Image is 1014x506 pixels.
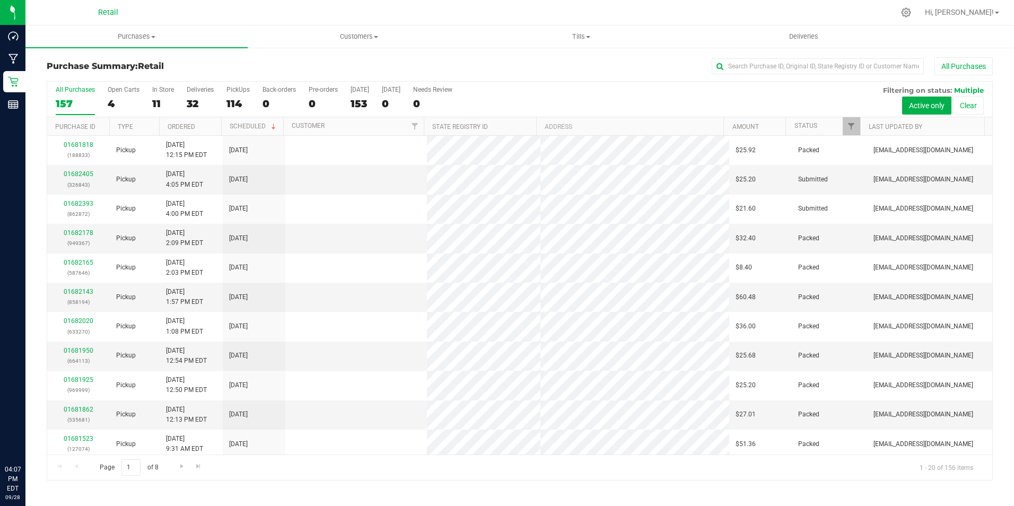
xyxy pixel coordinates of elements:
span: [DATE] [229,380,248,390]
span: [EMAIL_ADDRESS][DOMAIN_NAME] [873,263,973,273]
p: 04:07 PM EDT [5,465,21,493]
span: [EMAIL_ADDRESS][DOMAIN_NAME] [873,145,973,155]
inline-svg: Dashboard [8,31,19,41]
span: [EMAIL_ADDRESS][DOMAIN_NAME] [873,292,973,302]
span: $8.40 [736,263,752,273]
span: Pickup [116,439,136,449]
span: [DATE] 4:00 PM EDT [166,199,203,219]
span: Multiple [954,86,984,94]
span: Packed [798,439,819,449]
p: (633270) [54,327,103,337]
p: 09/28 [5,493,21,501]
span: [EMAIL_ADDRESS][DOMAIN_NAME] [873,233,973,243]
span: [DATE] 12:13 PM EDT [166,405,207,425]
a: 01682165 [64,259,93,266]
span: [EMAIL_ADDRESS][DOMAIN_NAME] [873,321,973,331]
span: Pickup [116,409,136,420]
span: Packed [798,292,819,302]
div: 153 [351,98,369,110]
span: [DATE] 1:57 PM EDT [166,287,203,307]
div: Pre-orders [309,86,338,93]
span: Pickup [116,204,136,214]
input: Search Purchase ID, Original ID, State Registry ID or Customer Name... [712,58,924,74]
p: (326843) [54,180,103,190]
span: 1 - 20 of 156 items [911,459,982,475]
a: Last Updated By [869,123,922,130]
button: All Purchases [934,57,993,75]
p: (664113) [54,356,103,366]
span: Pickup [116,351,136,361]
p: (188833) [54,150,103,160]
a: 01682393 [64,200,93,207]
a: Purchases [25,25,248,48]
inline-svg: Manufacturing [8,54,19,64]
span: [DATE] [229,439,248,449]
span: Hi, [PERSON_NAME]! [925,8,994,16]
span: [DATE] [229,233,248,243]
div: 157 [56,98,95,110]
div: 0 [309,98,338,110]
a: Customers [248,25,470,48]
span: $51.36 [736,439,756,449]
span: Deliveries [775,32,833,41]
span: [DATE] 12:50 PM EDT [166,375,207,395]
span: Retail [138,61,164,71]
p: (127074) [54,444,103,454]
p: (858194) [54,297,103,307]
div: In Store [152,86,174,93]
span: $60.48 [736,292,756,302]
span: Retail [98,8,118,17]
inline-svg: Reports [8,99,19,110]
span: Pickup [116,175,136,185]
div: All Purchases [56,86,95,93]
span: $21.60 [736,204,756,214]
h3: Purchase Summary: [47,62,362,71]
span: [DATE] [229,351,248,361]
button: Active only [902,97,951,115]
span: Packed [798,321,819,331]
span: $36.00 [736,321,756,331]
span: Submitted [798,175,828,185]
p: (587646) [54,268,103,278]
span: Pickup [116,321,136,331]
span: Pickup [116,380,136,390]
span: $25.68 [736,351,756,361]
a: 01681818 [64,141,93,149]
a: Go to the next page [174,459,189,474]
a: 01681950 [64,347,93,354]
inline-svg: Retail [8,76,19,87]
span: [DATE] [229,292,248,302]
span: Packed [798,263,819,273]
a: Deliveries [693,25,915,48]
button: Clear [953,97,984,115]
div: 11 [152,98,174,110]
div: 0 [263,98,296,110]
span: [DATE] 4:05 PM EDT [166,169,203,189]
div: Manage settings [899,7,913,18]
span: Packed [798,380,819,390]
iframe: Resource center unread badge [31,420,44,432]
iframe: Resource center [11,421,42,453]
span: [DATE] [229,175,248,185]
span: Packed [798,409,819,420]
span: [EMAIL_ADDRESS][DOMAIN_NAME] [873,380,973,390]
a: Type [118,123,133,130]
div: 0 [413,98,452,110]
span: Page of 8 [91,459,167,476]
span: Pickup [116,263,136,273]
a: State Registry ID [432,123,488,130]
a: Tills [470,25,693,48]
a: 01682178 [64,229,93,237]
p: (949367) [54,238,103,248]
span: [DATE] [229,204,248,214]
a: Filter [406,117,424,135]
div: Back-orders [263,86,296,93]
a: 01682143 [64,288,93,295]
span: Packed [798,233,819,243]
span: [DATE] [229,409,248,420]
span: Tills [471,32,692,41]
span: [DATE] 1:08 PM EDT [166,316,203,336]
a: 01682020 [64,317,93,325]
div: 0 [382,98,400,110]
span: [DATE] [229,263,248,273]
